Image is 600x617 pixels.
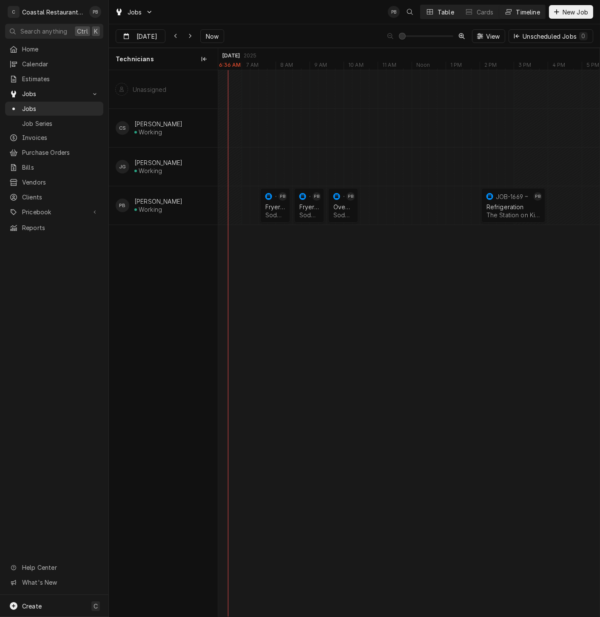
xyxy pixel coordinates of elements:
[276,62,298,71] div: 8 AM
[5,72,103,86] a: Estimates
[22,578,98,587] span: What's New
[265,203,285,210] div: Fryer Repair
[299,211,319,219] div: Sodel Concepts | Ocean View, 19970
[5,117,103,131] a: Job Series
[134,198,182,205] div: [PERSON_NAME]
[139,206,162,213] div: Working
[94,27,98,36] span: K
[480,62,501,71] div: 2 PM
[5,102,103,116] a: Jobs
[534,192,542,201] div: PB
[388,6,400,18] div: PB
[496,193,523,200] div: JOB-1669
[22,74,99,83] span: Estimates
[5,145,103,159] a: Purchase Orders
[5,205,103,219] a: Go to Pricebook
[5,160,103,174] a: Bills
[244,52,257,59] div: 2025
[5,57,103,71] a: Calendar
[219,62,241,68] label: 6:36 AM
[279,192,287,201] div: Phill Blush's Avatar
[116,121,129,135] div: Chris Sockriter's Avatar
[5,221,103,235] a: Reports
[299,203,319,210] div: Fryer Repair
[22,119,99,128] span: Job Series
[22,223,99,232] span: Reports
[116,55,154,63] span: Technicians
[109,48,218,70] div: Technicians column. SPACE for context menu
[344,62,368,71] div: 10 AM
[5,131,103,145] a: Invoices
[116,199,129,212] div: PB
[403,5,417,19] button: Open search
[549,5,593,19] button: New Job
[446,62,466,71] div: 1 PM
[5,575,103,589] a: Go to What's New
[22,89,86,98] span: Jobs
[265,211,285,219] div: Sodel Concepts | Lewes, 19958
[109,70,218,617] div: left
[204,32,220,41] span: Now
[279,192,287,201] div: PB
[477,8,494,17] div: Cards
[22,163,99,172] span: Bills
[313,192,321,201] div: PB
[561,8,590,17] span: New Job
[134,159,182,166] div: [PERSON_NAME]
[116,160,129,173] div: JG
[516,8,540,17] div: Timeline
[22,104,99,113] span: Jobs
[22,8,85,17] div: Coastal Restaurant Repair
[347,192,355,201] div: Phill Blush's Avatar
[22,45,99,54] span: Home
[133,86,167,93] div: Unassigned
[5,87,103,101] a: Go to Jobs
[128,8,142,17] span: Jobs
[5,42,103,56] a: Home
[8,6,20,18] div: C
[116,29,165,43] button: [DATE]
[333,203,353,210] div: Oven Repair
[116,160,129,173] div: James Gatton's Avatar
[412,62,435,71] div: Noon
[523,32,588,41] div: Unscheduled Jobs
[5,175,103,189] a: Vendors
[514,62,536,71] div: 3 PM
[22,208,86,216] span: Pricebook
[22,133,99,142] span: Invoices
[116,121,129,135] div: CS
[548,62,570,71] div: 4 PM
[22,193,99,202] span: Clients
[139,128,162,136] div: Working
[22,148,99,157] span: Purchase Orders
[222,52,240,59] div: [DATE]
[89,6,101,18] div: Phill Blush's Avatar
[484,32,502,41] span: View
[581,31,586,40] div: 0
[333,211,353,219] div: Sodel Concepts | Ocean View, 19970
[486,203,540,210] div: Refrigeration
[22,178,99,187] span: Vendors
[94,602,98,611] span: C
[22,60,99,68] span: Calendar
[486,211,540,219] div: The Station on Kings | Lewes, 19958
[22,563,98,572] span: Help Center
[5,560,103,574] a: Go to Help Center
[313,192,321,201] div: Phill Blush's Avatar
[378,62,401,71] div: 11 AM
[534,192,542,201] div: Phill Blush's Avatar
[22,603,42,610] span: Create
[438,8,454,17] div: Table
[218,70,600,617] div: normal
[89,6,101,18] div: PB
[5,190,103,204] a: Clients
[20,27,67,36] span: Search anything
[139,167,162,174] div: Working
[200,29,224,43] button: Now
[310,62,332,71] div: 9 AM
[77,27,88,36] span: Ctrl
[347,192,355,201] div: PB
[116,199,129,212] div: Phill Blush's Avatar
[111,5,156,19] a: Go to Jobs
[509,29,593,43] button: Unscheduled Jobs0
